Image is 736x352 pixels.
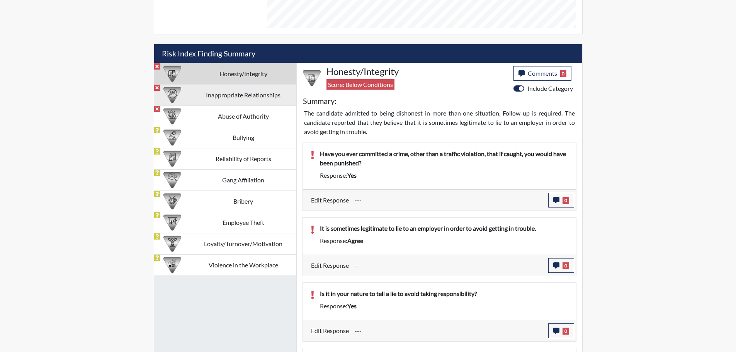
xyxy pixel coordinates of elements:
div: Update the test taker's response, the change might impact the score [349,258,548,273]
td: Violence in the Workplace [190,254,296,275]
img: CATEGORY%20ICON-02.2c5dd649.png [163,171,181,189]
div: Response: [314,171,574,180]
p: It is sometimes legitimate to lie to an employer in order to avoid getting in trouble. [320,224,568,233]
div: Update the test taker's response, the change might impact the score [349,323,548,338]
img: CATEGORY%20ICON-07.58b65e52.png [163,214,181,231]
td: Abuse of Authority [190,105,296,127]
h5: Summary: [303,96,337,105]
td: Bullying [190,127,296,148]
td: Reliability of Reports [190,148,296,169]
span: Score: Below Conditions [326,79,394,90]
p: Have you ever committed a crime, other than a traffic violation, that if caught, you would have b... [320,149,568,168]
p: The candidate admitted to being dishonest in more than one situation. Follow up is required. The ... [304,109,575,136]
td: Employee Theft [190,212,296,233]
img: CATEGORY%20ICON-26.eccbb84f.png [163,256,181,274]
button: 0 [548,258,574,273]
button: Comments0 [513,66,572,81]
span: yes [347,172,357,179]
div: Update the test taker's response, the change might impact the score [349,193,548,207]
td: Inappropriate Relationships [190,84,296,105]
img: CATEGORY%20ICON-20.4a32fe39.png [163,150,181,168]
button: 0 [548,193,574,207]
h4: Honesty/Integrity [326,66,508,77]
span: 0 [563,197,569,204]
span: yes [347,302,357,309]
td: Gang Affiliation [190,169,296,190]
label: Edit Response [311,193,349,207]
p: Is it in your nature to tell a lie to avoid taking responsibility? [320,289,568,298]
span: 0 [563,328,569,335]
span: agree [347,237,363,244]
label: Edit Response [311,323,349,338]
div: Response: [314,236,574,245]
td: Bribery [190,190,296,212]
div: Response: [314,301,574,311]
img: CATEGORY%20ICON-14.139f8ef7.png [163,86,181,104]
button: 0 [548,323,574,338]
span: 0 [563,262,569,269]
img: CATEGORY%20ICON-11.a5f294f4.png [163,65,181,83]
img: CATEGORY%20ICON-04.6d01e8fa.png [163,129,181,146]
label: Include Category [527,84,573,93]
td: Loyalty/Turnover/Motivation [190,233,296,254]
td: Honesty/Integrity [190,63,296,84]
span: Comments [528,70,557,77]
h5: Risk Index Finding Summary [154,44,582,63]
label: Edit Response [311,258,349,273]
img: CATEGORY%20ICON-11.a5f294f4.png [303,69,321,87]
img: CATEGORY%20ICON-01.94e51fac.png [163,107,181,125]
img: CATEGORY%20ICON-03.c5611939.png [163,192,181,210]
img: CATEGORY%20ICON-17.40ef8247.png [163,235,181,253]
span: 0 [560,70,567,77]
